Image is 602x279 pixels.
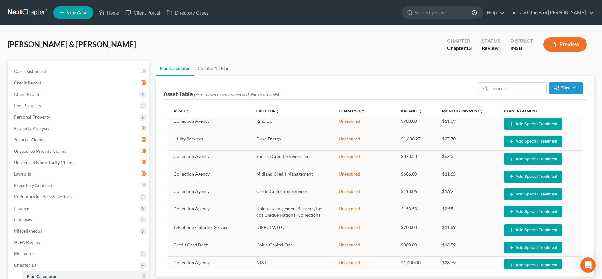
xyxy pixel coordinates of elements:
td: $6.43 [437,150,499,168]
a: Assetunfold_more [174,108,189,113]
td: $378.53 [396,150,437,168]
a: Help [484,7,505,18]
span: Unsecured Nonpriority Claims [14,160,74,165]
td: Unsecured [334,168,396,185]
span: Unsecured Priority Claims [14,148,66,154]
i: unfold_more [361,109,365,113]
span: Plan Calculator [27,274,57,279]
span: Income [14,205,29,211]
td: Unsecured [334,256,396,274]
a: Client Portal [122,7,163,18]
span: Lawsuits [14,171,31,177]
a: Home [95,7,122,18]
a: SOFA Review [9,237,149,248]
a: Case Dashboard [9,66,149,77]
span: Secured Claims [14,137,44,142]
td: $11.65 [437,168,499,185]
td: Utility Services [168,133,251,150]
td: Duke Energy [251,133,334,150]
span: Expenses [14,217,32,222]
div: Chapter [447,45,472,52]
td: DIRECTV, LLC [251,221,334,239]
i: unfold_more [419,109,422,113]
td: Collection Agency [168,115,251,133]
a: Plan Calculator [156,61,194,76]
button: Add Special Treatment [504,206,562,217]
a: Directory Cases [163,7,212,18]
i: unfold_more [276,109,279,113]
button: Add Special Treatment [504,242,562,253]
td: AT&T [251,256,334,274]
td: $23.79 [437,256,499,274]
div: INSB [510,45,533,52]
a: Monthly Paymentunfold_more [442,108,483,113]
td: Unsecured [334,133,396,150]
span: 13 [466,45,472,51]
td: $113.06 [396,185,437,203]
td: $1,400.00 [396,256,437,274]
i: unfold_more [479,109,483,113]
td: Unsecured [334,239,396,256]
td: $13.59 [437,239,499,256]
td: Rmp Llc [251,115,334,133]
td: Unsecured [334,150,396,168]
a: The Law Offices of [PERSON_NAME] [505,7,594,18]
input: Search by name... [415,7,473,18]
button: Add Special Treatment [504,224,562,236]
span: Chapter 13 [14,262,36,268]
td: $11.89 [437,115,499,133]
td: $27.70 [437,133,499,150]
a: Secured Claims [9,134,149,146]
button: Add Special Treatment [504,171,562,183]
a: Balanceunfold_more [401,108,422,113]
span: Miscellaneous [14,228,42,233]
span: Executory Contracts [14,183,54,188]
td: $686.00 [396,168,437,185]
td: Collection Agency [168,256,251,274]
td: Credit Collection Services [251,185,334,203]
span: Property Analysis [14,126,49,131]
a: Unsecured Priority Claims [9,146,149,157]
span: Real Property [14,103,41,108]
span: [PERSON_NAME] & [PERSON_NAME] [8,40,136,49]
span: Client Profile [14,91,40,97]
td: $700.00 [396,115,437,133]
td: Credit Card Debt [168,239,251,256]
td: $11.89 [437,221,499,239]
a: Unsecured Nonpriority Claims [9,157,149,168]
a: Chapter 13 Plan [194,61,233,76]
div: Status [482,37,500,45]
div: Asset Table [163,90,279,98]
i: unfold_more [185,109,189,113]
button: Filter [549,82,583,94]
td: Kohls/Capital One [251,239,334,256]
div: Open Intercom Messenger [580,257,596,273]
td: $150.53 [396,203,437,221]
span: SOFA Review [14,239,40,245]
td: Collection Agency [168,150,251,168]
td: Unsecured [334,185,396,203]
td: Unique Management Services, Inc dba Unique National Collections [251,203,334,221]
td: Collection Agency [168,203,251,221]
td: Collection Agency [168,168,251,185]
span: Means Test [14,251,36,256]
div: Chapter [447,37,472,45]
span: Codebtors Insiders & Notices [14,194,72,199]
td: $800.00 [396,239,437,256]
th: Plan Treatment [499,105,582,117]
td: Unsecured [334,221,396,239]
td: Sunrise Credit Services, Inc. [251,150,334,168]
a: Credit Report [9,77,149,89]
input: Search... [490,83,546,95]
td: $2.55 [437,203,499,221]
span: Case Dashboard [14,69,46,74]
td: $700.00 [396,221,437,239]
span: Personal Property [14,114,50,120]
td: Unsecured [334,115,396,133]
button: Add Special Treatment [504,188,562,200]
span: (Scroll down to review and add plan treatments) [194,92,279,97]
td: $1,630.27 [396,133,437,150]
a: Property Analysis [9,123,149,134]
div: District [510,37,533,45]
td: $1.92 [437,185,499,203]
